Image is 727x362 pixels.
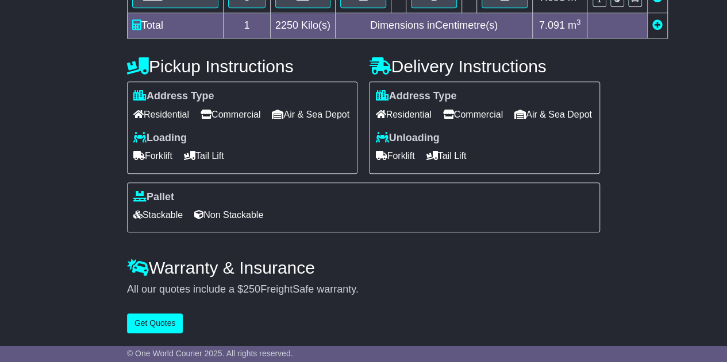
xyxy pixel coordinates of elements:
[243,283,260,295] span: 250
[652,20,663,31] a: Add new item
[514,106,592,123] span: Air & Sea Depot
[576,18,581,26] sup: 3
[375,147,414,165] span: Forklift
[369,57,600,76] h4: Delivery Instructions
[133,206,183,224] span: Stackable
[127,283,600,296] div: All our quotes include a $ FreightSafe warranty.
[272,106,349,123] span: Air & Sea Depot
[127,349,293,358] span: © One World Courier 2025. All rights reserved.
[127,313,183,333] button: Get Quotes
[133,191,174,204] label: Pallet
[127,13,223,38] td: Total
[335,13,532,38] td: Dimensions in Centimetre(s)
[568,20,581,31] span: m
[375,106,431,123] span: Residential
[194,206,263,224] span: Non Stackable
[375,132,439,145] label: Unloading
[375,90,456,103] label: Address Type
[133,132,187,145] label: Loading
[223,13,270,38] td: 1
[539,20,565,31] span: 7.091
[133,90,214,103] label: Address Type
[275,20,298,31] span: 2250
[270,13,335,38] td: Kilo(s)
[443,106,503,123] span: Commercial
[127,57,358,76] h4: Pickup Instructions
[133,147,172,165] span: Forklift
[201,106,260,123] span: Commercial
[426,147,466,165] span: Tail Lift
[184,147,224,165] span: Tail Lift
[133,106,189,123] span: Residential
[127,258,600,277] h4: Warranty & Insurance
